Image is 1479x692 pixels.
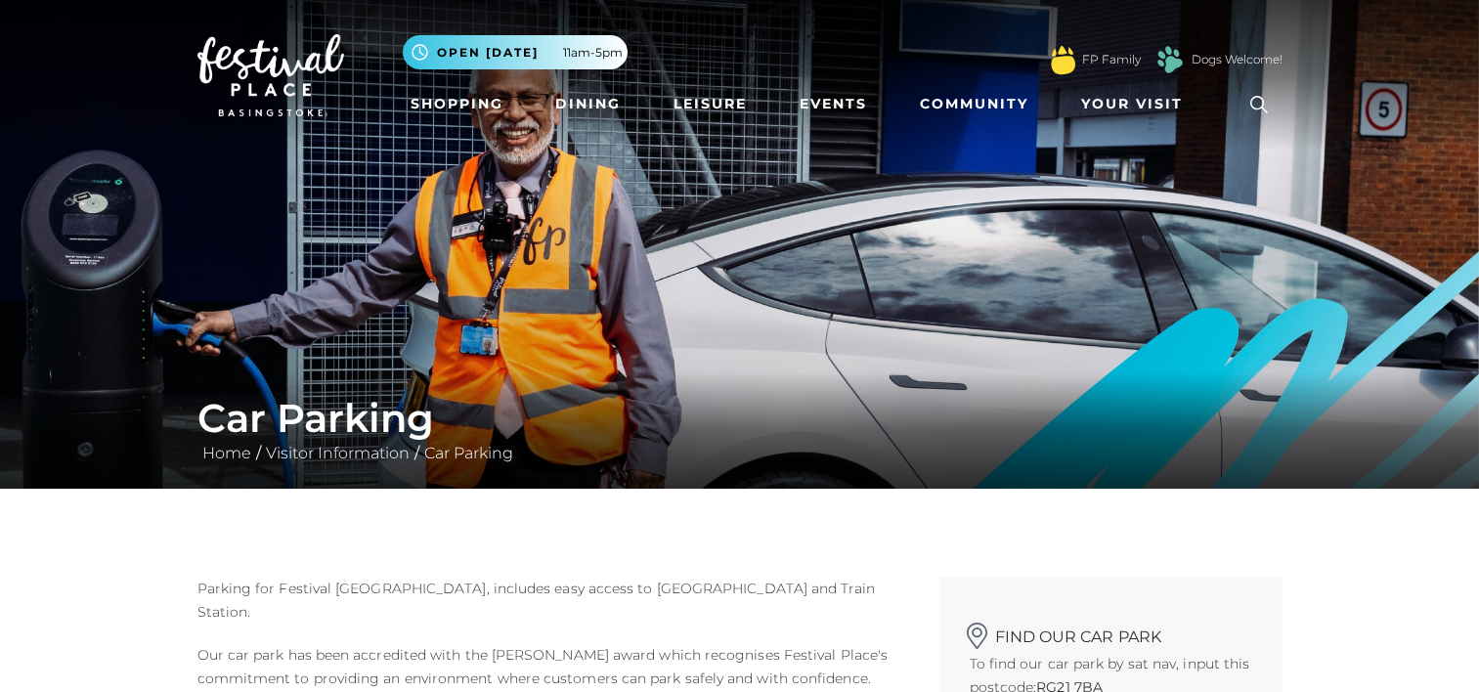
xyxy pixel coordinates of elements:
p: Our car park has been accredited with the [PERSON_NAME] award which recognises Festival Place's c... [197,643,911,690]
div: / / [183,395,1297,465]
span: 11am-5pm [563,44,623,62]
a: FP Family [1082,51,1141,68]
img: Festival Place Logo [197,34,344,116]
span: Parking for Festival [GEOGRAPHIC_DATA], includes easy access to [GEOGRAPHIC_DATA] and Train Station. [197,580,875,621]
a: Leisure [666,86,755,122]
h1: Car Parking [197,395,1283,442]
a: Shopping [403,86,511,122]
a: Home [197,444,256,462]
a: Your Visit [1073,86,1200,122]
h2: Find our car park [970,616,1253,646]
span: Your Visit [1081,94,1183,114]
a: Dogs Welcome! [1192,51,1283,68]
a: Community [912,86,1036,122]
a: Dining [547,86,629,122]
a: Events [792,86,875,122]
a: Car Parking [419,444,518,462]
a: Visitor Information [261,444,414,462]
span: Open [DATE] [437,44,539,62]
button: Open [DATE] 11am-5pm [403,35,628,69]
